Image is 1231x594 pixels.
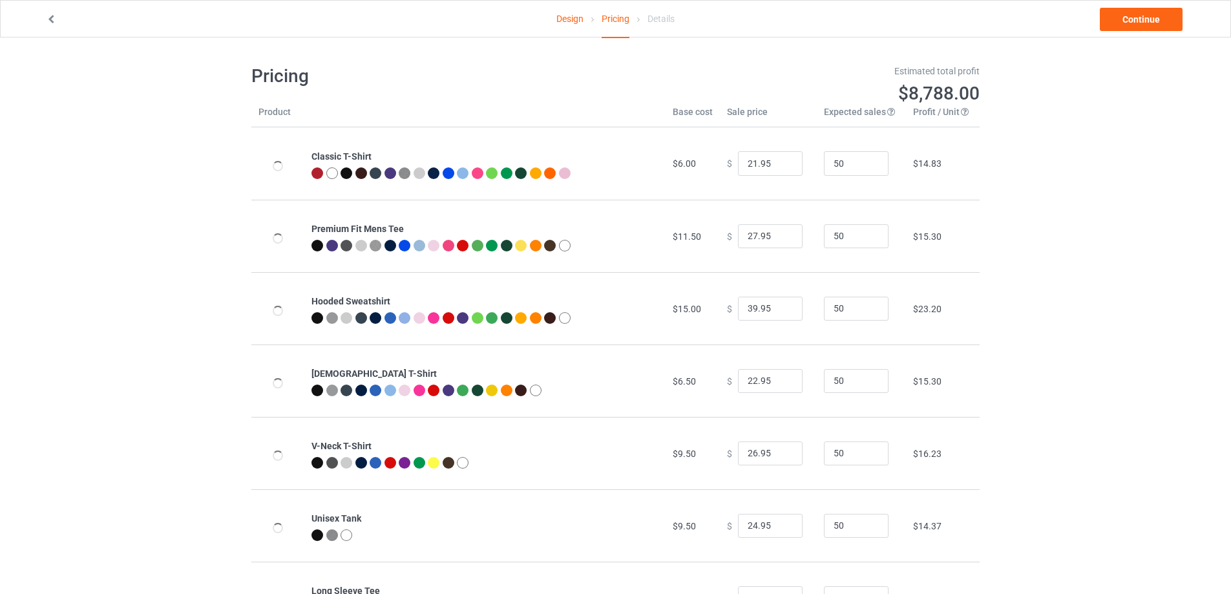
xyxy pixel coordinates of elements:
th: Product [251,105,304,127]
b: V-Neck T-Shirt [311,441,372,451]
span: $14.37 [913,521,942,531]
span: $14.83 [913,158,942,169]
span: $ [727,231,732,241]
th: Profit / Unit [906,105,980,127]
span: $ [727,448,732,458]
span: $9.50 [673,449,696,459]
span: $23.20 [913,304,942,314]
h1: Pricing [251,65,607,88]
div: Pricing [602,1,629,38]
span: $15.30 [913,231,942,242]
div: Estimated total profit [625,65,980,78]
span: $6.50 [673,376,696,387]
span: $16.23 [913,449,942,459]
img: heather_texture.png [399,167,410,179]
img: heather_texture.png [370,240,381,251]
b: [DEMOGRAPHIC_DATA] T-Shirt [311,368,437,379]
th: Base cost [666,105,720,127]
th: Sale price [720,105,817,127]
span: $15.00 [673,304,701,314]
span: $6.00 [673,158,696,169]
b: Unisex Tank [311,513,361,524]
div: Details [647,1,675,37]
span: $ [727,158,732,169]
img: heather_texture.png [326,529,338,541]
span: $ [727,520,732,531]
span: $15.30 [913,376,942,387]
span: $ [727,303,732,313]
a: Continue [1100,8,1183,31]
span: $ [727,376,732,386]
b: Hooded Sweatshirt [311,296,390,306]
b: Classic T-Shirt [311,151,372,162]
span: $9.50 [673,521,696,531]
span: $8,788.00 [898,83,980,104]
span: $11.50 [673,231,701,242]
b: Premium Fit Mens Tee [311,224,404,234]
a: Design [556,1,584,37]
th: Expected sales [817,105,906,127]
